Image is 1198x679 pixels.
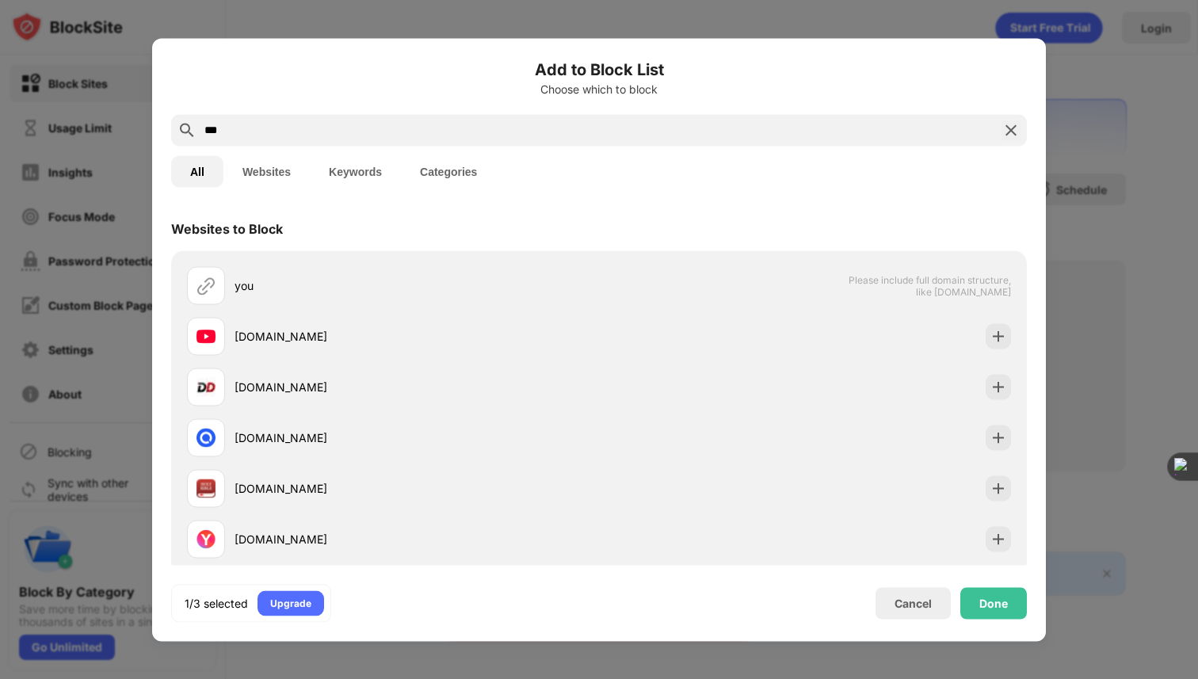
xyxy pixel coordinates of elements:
div: Upgrade [270,595,311,611]
img: favicons [196,377,216,396]
img: favicons [196,428,216,447]
div: [DOMAIN_NAME] [235,480,599,497]
div: [DOMAIN_NAME] [235,379,599,395]
button: Keywords [310,155,401,187]
div: Cancel [895,597,932,610]
img: favicons [196,529,216,548]
div: [DOMAIN_NAME] [235,328,599,345]
h6: Add to Block List [171,57,1027,81]
img: url.svg [196,276,216,295]
img: search-close [1002,120,1021,139]
button: All [171,155,223,187]
div: [DOMAIN_NAME] [235,429,599,446]
div: 1/3 selected [185,595,248,611]
img: favicons [196,326,216,345]
div: Choose which to block [171,82,1027,95]
img: favicons [196,479,216,498]
button: Categories [401,155,496,187]
img: search.svg [177,120,196,139]
button: Websites [223,155,310,187]
span: Please include full domain structure, like [DOMAIN_NAME] [848,273,1011,297]
div: Done [979,597,1008,609]
div: Websites to Block [171,220,283,236]
div: [DOMAIN_NAME] [235,531,599,547]
div: you [235,277,599,294]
